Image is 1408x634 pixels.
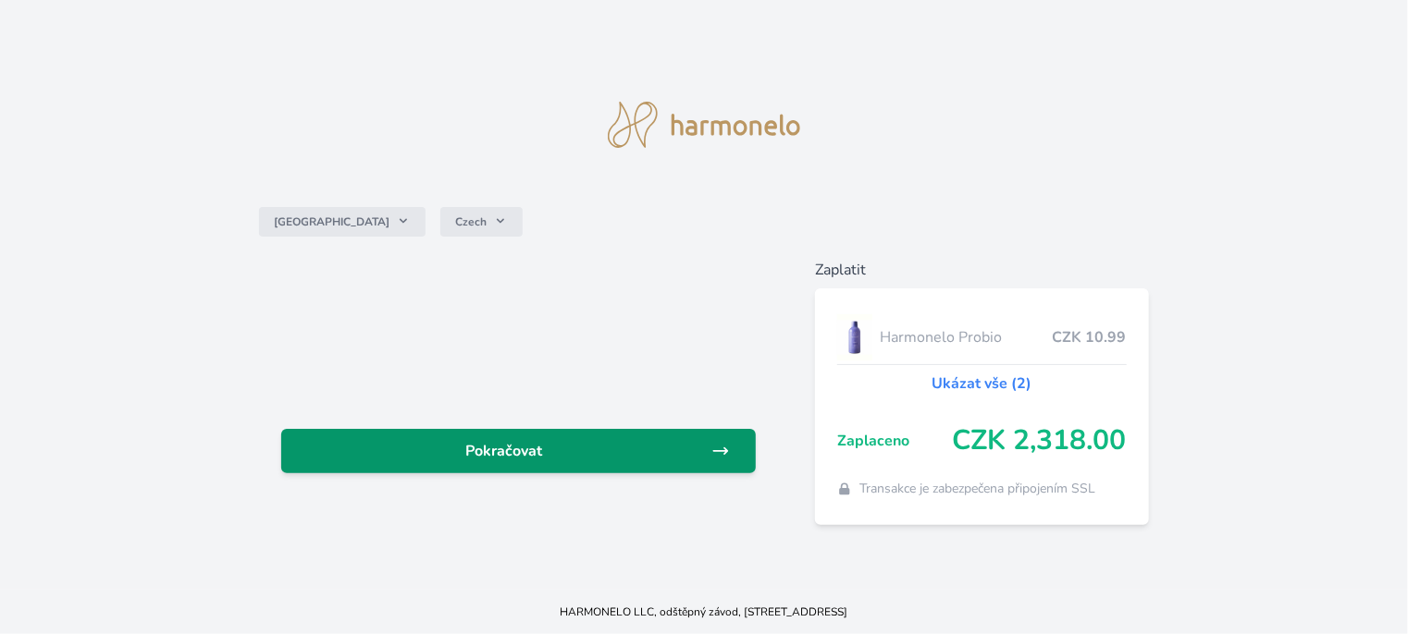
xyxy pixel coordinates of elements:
img: logo.svg [608,102,800,148]
img: CLEAN_PROBIO_se_stinem_x-lo.jpg [837,314,872,360]
span: Zaplaceno [837,430,953,452]
span: CZK 2,318.00 [953,424,1127,457]
span: CZK 10.99 [1053,326,1127,348]
span: [GEOGRAPHIC_DATA] [274,214,389,229]
button: Czech [440,207,523,237]
button: [GEOGRAPHIC_DATA] [259,207,426,237]
a: Pokračovat [281,429,756,473]
a: Ukázat vše (2) [932,372,1031,395]
h6: Zaplatit [815,259,1149,281]
span: Czech [455,214,487,229]
span: Harmonelo Probio [880,326,1053,348]
span: Transakce je zabezpečena připojením SSL [859,480,1095,498]
span: Pokračovat [296,440,711,462]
